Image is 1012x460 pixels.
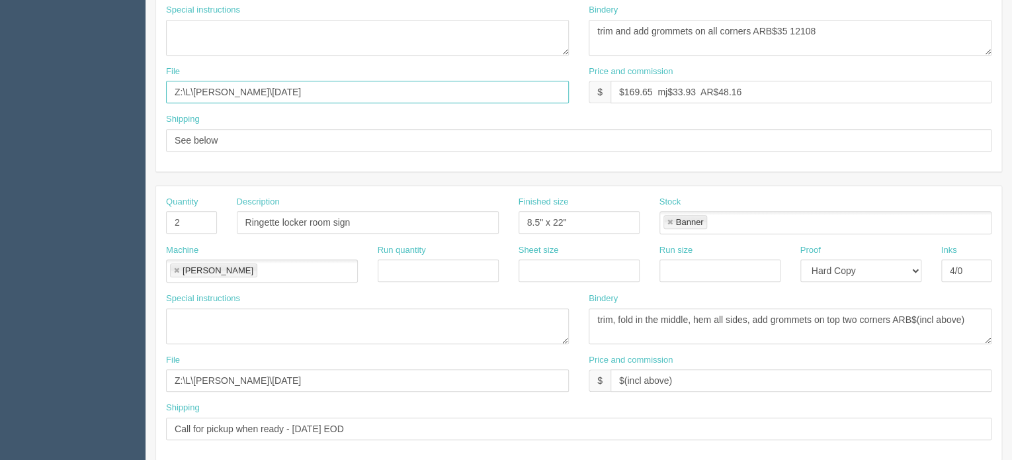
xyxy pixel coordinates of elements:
textarea: trim, fold in the middle, hem all sides, add grommets on top two corners ARB$(incl above) [589,308,991,344]
div: [PERSON_NAME] [183,266,253,275]
label: Shipping [166,113,200,126]
div: $ [589,81,611,103]
label: Shipping [166,402,200,414]
label: File [166,354,180,367]
label: Run quantity [378,244,426,257]
div: Banner [676,218,704,226]
label: Bindery [589,293,618,305]
label: Stock [659,196,681,208]
label: Price and commission [589,354,673,367]
label: Machine [166,244,198,257]
label: Run size [659,244,693,257]
label: Proof [800,244,821,257]
div: $ [589,369,611,392]
label: Quantity [166,196,198,208]
label: File [166,66,180,78]
textarea: trim and add grommets on all corners ARB$35 12108 [589,20,991,56]
label: Inks [941,244,957,257]
label: Bindery [589,4,618,17]
label: Description [237,196,280,208]
label: Finished size [519,196,569,208]
label: Special instructions [166,293,240,305]
label: Price and commission [589,66,673,78]
label: Special instructions [166,4,240,17]
label: Sheet size [519,244,559,257]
